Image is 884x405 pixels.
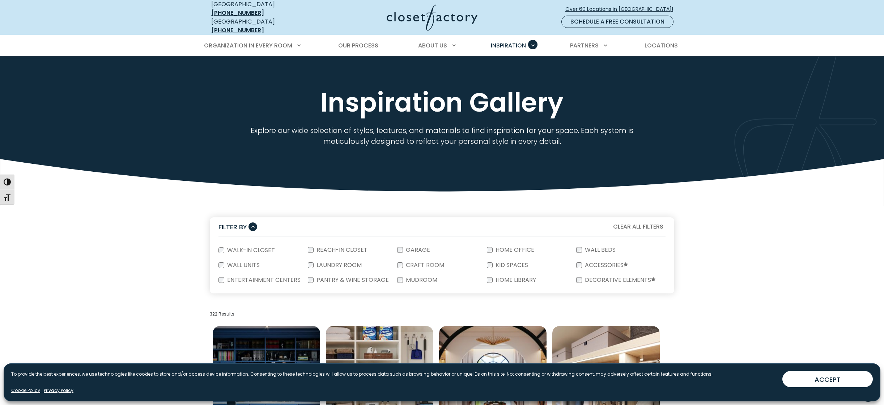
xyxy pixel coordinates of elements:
[565,3,679,16] a: Over 60 Locations in [GEOGRAPHIC_DATA]!
[582,262,629,268] label: Accessories
[210,311,674,317] p: 322 Results
[782,371,873,387] button: ACCEPT
[493,277,537,283] label: Home Library
[11,387,40,394] a: Cookie Policy
[570,41,599,50] span: Partners
[493,247,536,253] label: Home Office
[224,262,261,268] label: Wall Units
[645,41,678,50] span: Locations
[11,371,713,377] p: To provide the best experiences, we use technologies like cookies to store and/or access device i...
[387,4,477,31] img: Closet Factory Logo
[403,277,439,283] label: Mudroom
[582,247,617,253] label: Wall Beds
[338,41,378,50] span: Our Process
[224,277,302,283] label: Entertainment Centers
[211,17,316,35] div: [GEOGRAPHIC_DATA]
[314,262,363,268] label: Laundry Room
[314,247,369,253] label: Reach-In Closet
[565,5,679,13] span: Over 60 Locations in [GEOGRAPHIC_DATA]!
[403,247,432,253] label: Garage
[230,125,655,147] p: Explore our wide selection of styles, features, and materials to find inspiration for your space....
[314,277,390,283] label: Pantry & Wine Storage
[611,222,666,231] button: Clear All Filters
[403,262,446,268] label: Craft Room
[561,16,673,28] a: Schedule a Free Consultation
[199,36,685,56] nav: Primary Menu
[493,262,530,268] label: Kid Spaces
[491,41,526,50] span: Inspiration
[204,41,292,50] span: Organization in Every Room
[211,26,264,34] a: [PHONE_NUMBER]
[44,387,73,394] a: Privacy Policy
[210,89,674,116] h1: Inspiration Gallery
[211,9,264,17] a: [PHONE_NUMBER]
[218,222,257,232] button: Filter By
[224,247,276,253] label: Walk-In Closet
[418,41,447,50] span: About Us
[582,277,657,283] label: Decorative Elements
